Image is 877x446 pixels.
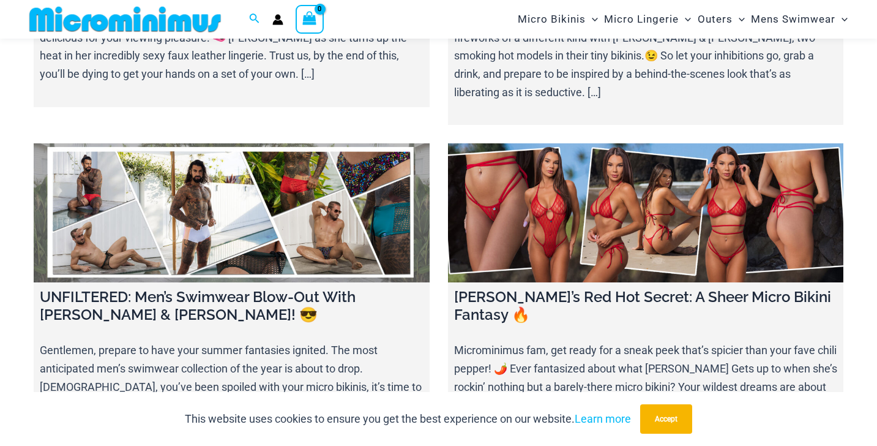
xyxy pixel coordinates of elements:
[575,412,631,425] a: Learn more
[695,4,748,35] a: OutersMenu ToggleMenu Toggle
[698,4,733,35] span: Outers
[185,410,631,428] p: This website uses cookies to ensure you get the best experience on our website.
[40,289,424,324] h4: UNFILTERED: Men’s Swimwear Blow-Out With [PERSON_NAME] & [PERSON_NAME]! 😎
[40,341,424,433] p: Gentlemen, prepare to have your summer fantasies ignited. The most anticipated men’s swimwear col...
[249,12,260,27] a: Search icon link
[835,4,848,35] span: Menu Toggle
[24,6,226,33] img: MM SHOP LOGO FLAT
[296,5,324,33] a: View Shopping Cart, empty
[454,10,838,102] p: **Spoiler Alert: Watch ’till the end! 🍑** Ditch the sparklers and get ready for fireworks of a di...
[513,2,853,37] nav: Site Navigation
[601,4,694,35] a: Micro LingerieMenu ToggleMenu Toggle
[604,4,679,35] span: Micro Lingerie
[518,4,586,35] span: Micro Bikinis
[751,4,835,35] span: Mens Swimwear
[748,4,851,35] a: Mens SwimwearMenu ToggleMenu Toggle
[40,10,424,83] p: Get ready to have your jaws hit the floor because we’ve got something sinfully delicious for your...
[640,404,692,434] button: Accept
[454,289,838,324] h4: [PERSON_NAME]’s Red Hot Secret: A Sheer Micro Bikini Fantasy 🔥
[679,4,691,35] span: Menu Toggle
[34,143,430,282] a: UNFILTERED: Men’s Swimwear Blow-Out With Jay & Steven! 😎
[733,4,745,35] span: Menu Toggle
[448,143,844,282] a: Tayla’s Red Hot Secret: A Sheer Micro Bikini Fantasy 🔥
[454,341,838,433] p: Microminimus fam, get ready for a sneak peek that’s spicier than your fave chili pepper! 🌶️ Ever ...
[272,14,283,25] a: Account icon link
[515,4,601,35] a: Micro BikinisMenu ToggleMenu Toggle
[586,4,598,35] span: Menu Toggle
